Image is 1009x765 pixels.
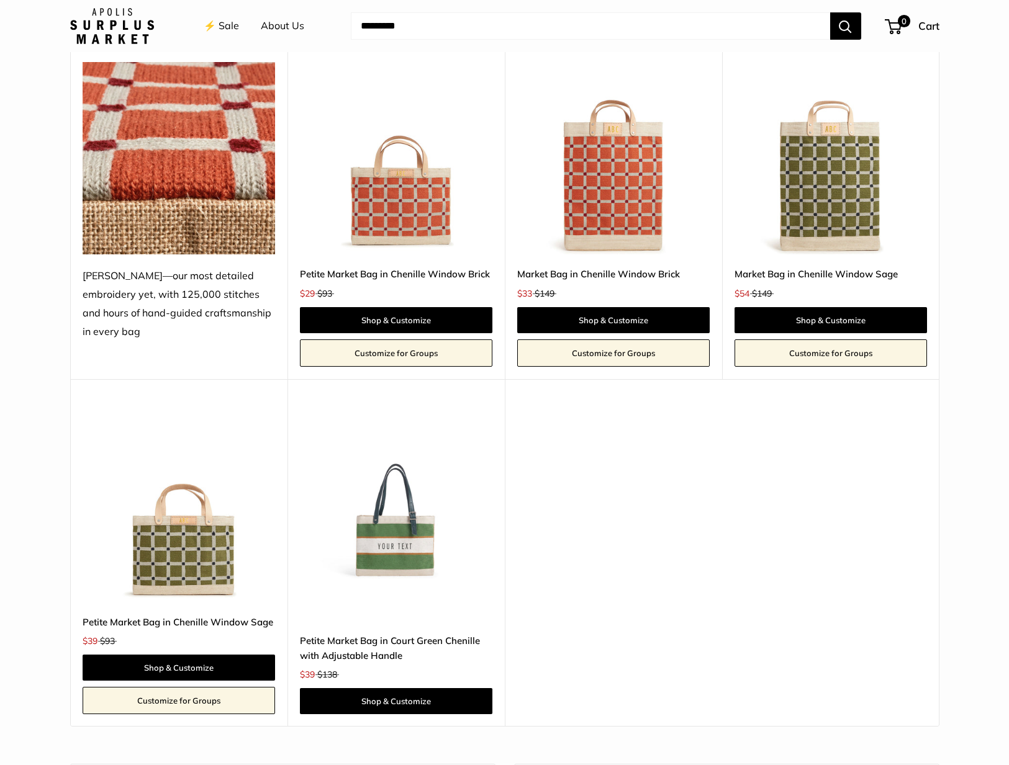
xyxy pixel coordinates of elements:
a: 0 Cart [886,16,939,36]
a: Market Bag in Chenille Window Brick [517,267,710,281]
a: Customize for Groups [735,339,927,367]
span: $149 [535,288,554,299]
img: Chenille—our most detailed embroidery yet, with 125,000 stitches and hours of hand-guided craftsm... [83,62,275,254]
span: $149 [752,288,772,299]
a: Customize for Groups [300,339,492,367]
div: [PERSON_NAME]—our most detailed embroidery yet, with 125,000 stitches and hours of hand-guided cr... [83,267,275,341]
span: $29 [300,288,315,299]
img: description_Our very first Chenille-Jute Market bag [300,410,492,602]
img: Market Bag in Chenille Window Sage [735,62,927,254]
a: Customize for Groups [83,687,275,714]
img: Market Bag in Chenille Window Brick [517,62,710,254]
a: Market Bag in Chenille Window BrickMarket Bag in Chenille Window Brick [517,62,710,254]
a: Market Bag in Chenille Window SageMarket Bag in Chenille Window Sage [735,62,927,254]
a: Shop & Customize [83,655,275,681]
a: About Us [261,17,304,35]
span: $93 [100,635,115,646]
span: $138 [317,669,337,680]
a: ⚡️ Sale [204,17,239,35]
a: Customize for Groups [517,339,710,367]
a: Petite Market Bag in Chenille Window Brick [300,267,492,281]
input: Search... [351,12,830,40]
a: Petite Market Bag in Chenille Window Sage [83,615,275,629]
span: $93 [317,288,332,299]
span: $39 [300,669,315,680]
a: Market Bag in Chenille Window Sage [735,267,927,281]
span: $33 [517,288,532,299]
img: Petite Market Bag in Chenille Window Sage [83,410,275,602]
img: Apolis: Surplus Market [70,8,154,44]
a: Petite Market Bag in Chenille Window BrickPetite Market Bag in Chenille Window Brick [300,62,492,254]
a: Shop & Customize [735,307,927,333]
span: $39 [83,635,97,646]
a: Shop & Customize [517,307,710,333]
a: Petite Market Bag in Chenille Window SagePetite Market Bag in Chenille Window Sage [83,410,275,602]
a: Shop & Customize [300,688,492,714]
span: Cart [918,19,939,32]
img: Petite Market Bag in Chenille Window Brick [300,62,492,254]
span: $54 [735,288,749,299]
a: Petite Market Bag in Court Green Chenille with Adjustable Handle [300,633,492,663]
a: Shop & Customize [300,307,492,333]
span: 0 [897,15,910,27]
button: Search [830,12,861,40]
a: description_Our very first Chenille-Jute Market bagdescription_Adjustable Handles for whatever mo... [300,410,492,602]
